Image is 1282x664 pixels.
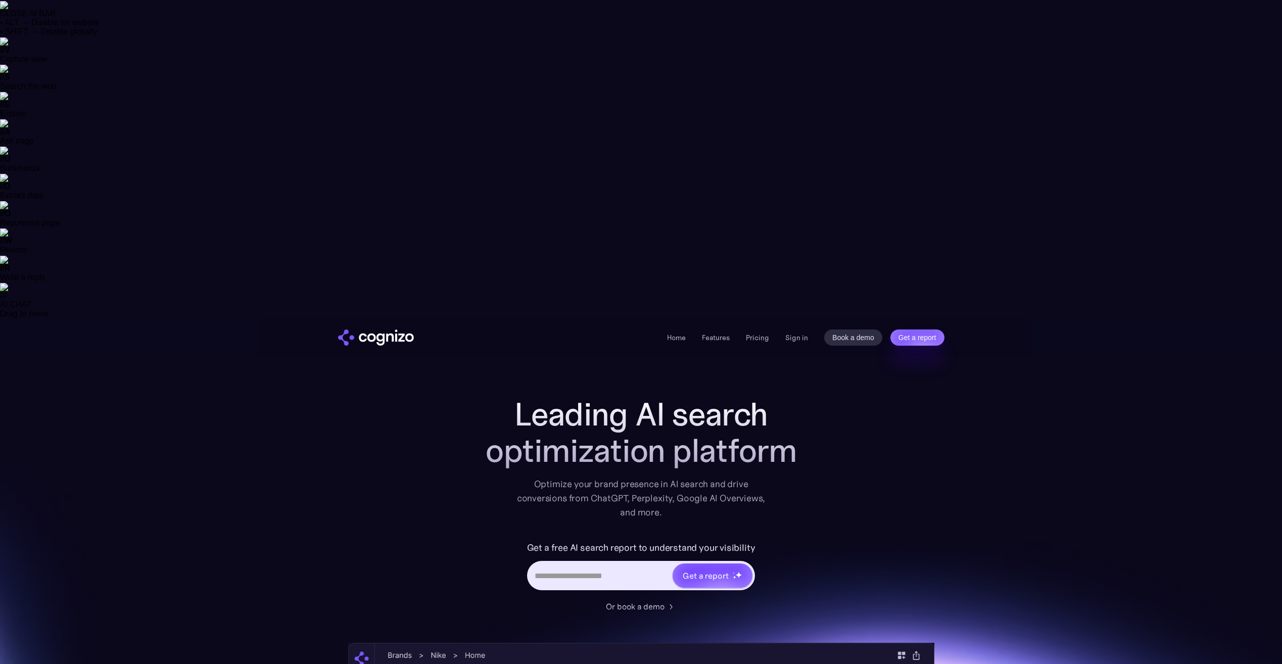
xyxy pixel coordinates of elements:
h1: Leading AI search optimization platform [439,396,843,469]
a: Or book a demo [606,600,677,612]
div: Get a report [683,570,728,582]
a: Book a demo [824,329,882,346]
img: cognizo logo [338,329,414,346]
div: Or book a demo [606,600,664,612]
a: Home [667,333,686,342]
a: Features [702,333,730,342]
a: Sign in [785,331,808,344]
label: Get a free AI search report to understand your visibility [527,540,755,556]
a: Pricing [746,333,769,342]
form: Hero URL Input Form [527,540,755,595]
a: Get a report [890,329,944,346]
img: star [733,576,736,579]
a: Get a reportstarstarstar [672,562,753,589]
div: Optimize your brand presence in AI search and drive conversions from ChatGPT, Perplexity, Google ... [517,477,766,519]
img: star [733,572,734,574]
a: home [338,329,414,346]
img: star [735,572,742,578]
